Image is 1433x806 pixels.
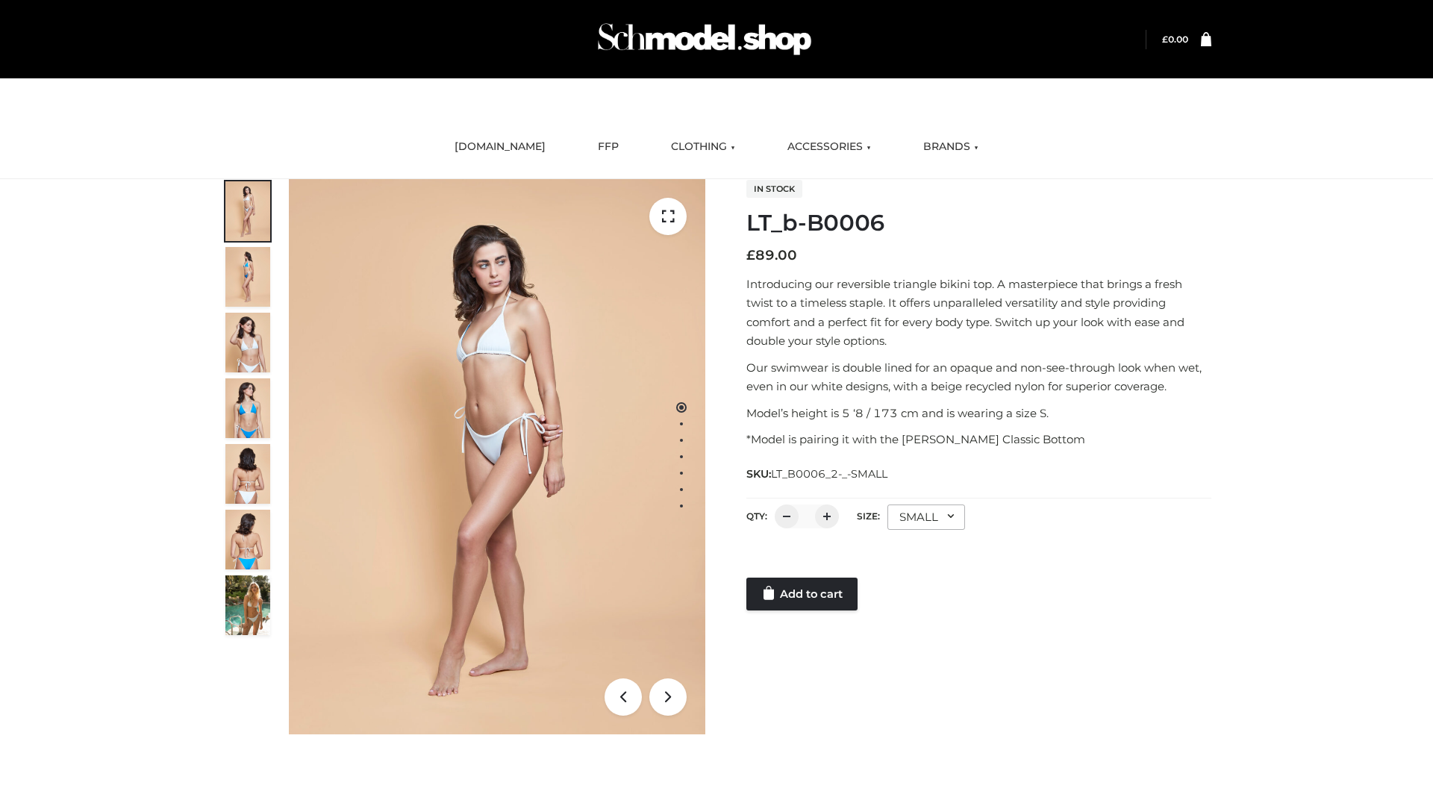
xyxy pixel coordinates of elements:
[746,578,858,610] a: Add to cart
[225,313,270,372] img: ArielClassicBikiniTop_CloudNine_AzureSky_OW114ECO_3-scaled.jpg
[746,465,889,483] span: SKU:
[746,180,802,198] span: In stock
[746,510,767,522] label: QTY:
[1162,34,1168,45] span: £
[225,575,270,635] img: Arieltop_CloudNine_AzureSky2.jpg
[1162,34,1188,45] a: £0.00
[746,210,1211,237] h1: LT_b-B0006
[593,10,817,69] img: Schmodel Admin 964
[776,131,882,163] a: ACCESSORIES
[746,275,1211,351] p: Introducing our reversible triangle bikini top. A masterpiece that brings a fresh twist to a time...
[225,181,270,241] img: ArielClassicBikiniTop_CloudNine_AzureSky_OW114ECO_1-scaled.jpg
[225,510,270,569] img: ArielClassicBikiniTop_CloudNine_AzureSky_OW114ECO_8-scaled.jpg
[289,179,705,734] img: ArielClassicBikiniTop_CloudNine_AzureSky_OW114ECO_1
[746,430,1211,449] p: *Model is pairing it with the [PERSON_NAME] Classic Bottom
[660,131,746,163] a: CLOTHING
[225,444,270,504] img: ArielClassicBikiniTop_CloudNine_AzureSky_OW114ECO_7-scaled.jpg
[887,504,965,530] div: SMALL
[771,467,887,481] span: LT_B0006_2-_-SMALL
[587,131,630,163] a: FFP
[746,247,755,263] span: £
[857,510,880,522] label: Size:
[746,247,797,263] bdi: 89.00
[746,404,1211,423] p: Model’s height is 5 ‘8 / 173 cm and is wearing a size S.
[225,247,270,307] img: ArielClassicBikiniTop_CloudNine_AzureSky_OW114ECO_2-scaled.jpg
[1162,34,1188,45] bdi: 0.00
[443,131,557,163] a: [DOMAIN_NAME]
[912,131,990,163] a: BRANDS
[746,358,1211,396] p: Our swimwear is double lined for an opaque and non-see-through look when wet, even in our white d...
[225,378,270,438] img: ArielClassicBikiniTop_CloudNine_AzureSky_OW114ECO_4-scaled.jpg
